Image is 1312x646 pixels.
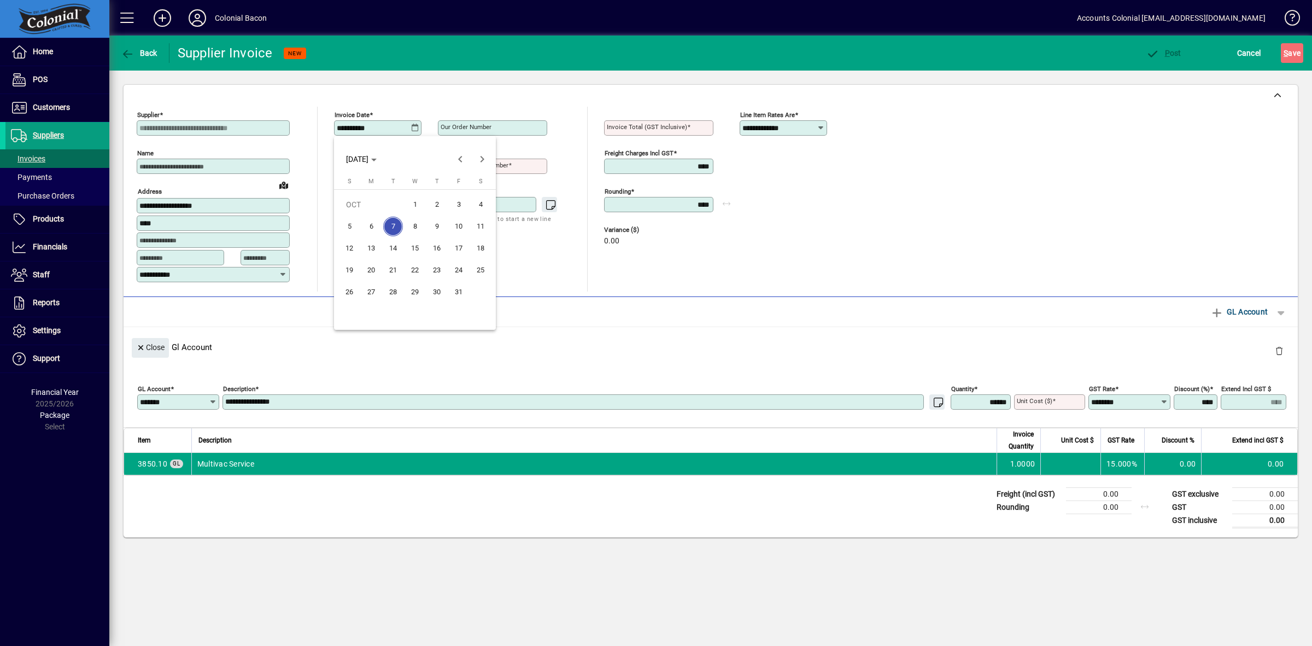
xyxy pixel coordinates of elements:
[412,178,418,185] span: W
[405,195,425,214] span: 1
[383,217,403,236] span: 7
[338,216,360,237] button: Sun Oct 05 2025
[426,194,448,216] button: Thu Oct 02 2025
[404,194,426,216] button: Wed Oct 01 2025
[470,237,491,259] button: Sat Oct 18 2025
[471,148,493,170] button: Next month
[404,237,426,259] button: Wed Oct 15 2025
[361,217,381,236] span: 6
[360,259,382,281] button: Mon Oct 20 2025
[338,237,360,259] button: Sun Oct 12 2025
[449,217,468,236] span: 10
[382,281,404,303] button: Tue Oct 28 2025
[427,282,447,302] span: 30
[338,281,360,303] button: Sun Oct 26 2025
[391,178,395,185] span: T
[383,282,403,302] span: 28
[360,281,382,303] button: Mon Oct 27 2025
[405,238,425,258] span: 15
[448,259,470,281] button: Fri Oct 24 2025
[338,259,360,281] button: Sun Oct 19 2025
[339,260,359,280] span: 19
[449,282,468,302] span: 31
[360,237,382,259] button: Mon Oct 13 2025
[426,259,448,281] button: Thu Oct 23 2025
[404,216,426,237] button: Wed Oct 08 2025
[470,216,491,237] button: Sat Oct 11 2025
[426,281,448,303] button: Thu Oct 30 2025
[449,148,471,170] button: Previous month
[348,178,352,185] span: S
[383,238,403,258] span: 14
[383,260,403,280] span: 21
[427,195,447,214] span: 2
[427,238,447,258] span: 16
[471,217,490,236] span: 11
[479,178,483,185] span: S
[471,260,490,280] span: 25
[426,237,448,259] button: Thu Oct 16 2025
[448,216,470,237] button: Fri Oct 10 2025
[339,238,359,258] span: 12
[405,282,425,302] span: 29
[470,194,491,216] button: Sat Oct 04 2025
[448,237,470,259] button: Fri Oct 17 2025
[360,216,382,237] button: Mon Oct 06 2025
[361,238,381,258] span: 13
[382,216,404,237] button: Tue Oct 07 2025
[405,260,425,280] span: 22
[449,238,468,258] span: 17
[457,178,460,185] span: F
[368,178,374,185] span: M
[449,260,468,280] span: 24
[339,282,359,302] span: 26
[404,259,426,281] button: Wed Oct 22 2025
[338,194,404,216] td: OCT
[470,259,491,281] button: Sat Oct 25 2025
[471,238,490,258] span: 18
[449,195,468,214] span: 3
[346,155,368,164] span: [DATE]
[471,195,490,214] span: 4
[382,237,404,259] button: Tue Oct 14 2025
[361,282,381,302] span: 27
[427,260,447,280] span: 23
[404,281,426,303] button: Wed Oct 29 2025
[448,281,470,303] button: Fri Oct 31 2025
[448,194,470,216] button: Fri Oct 03 2025
[339,217,359,236] span: 5
[382,259,404,281] button: Tue Oct 21 2025
[405,217,425,236] span: 8
[361,260,381,280] span: 20
[426,216,448,237] button: Thu Oct 09 2025
[342,149,381,169] button: Choose month and year
[435,178,439,185] span: T
[427,217,447,236] span: 9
